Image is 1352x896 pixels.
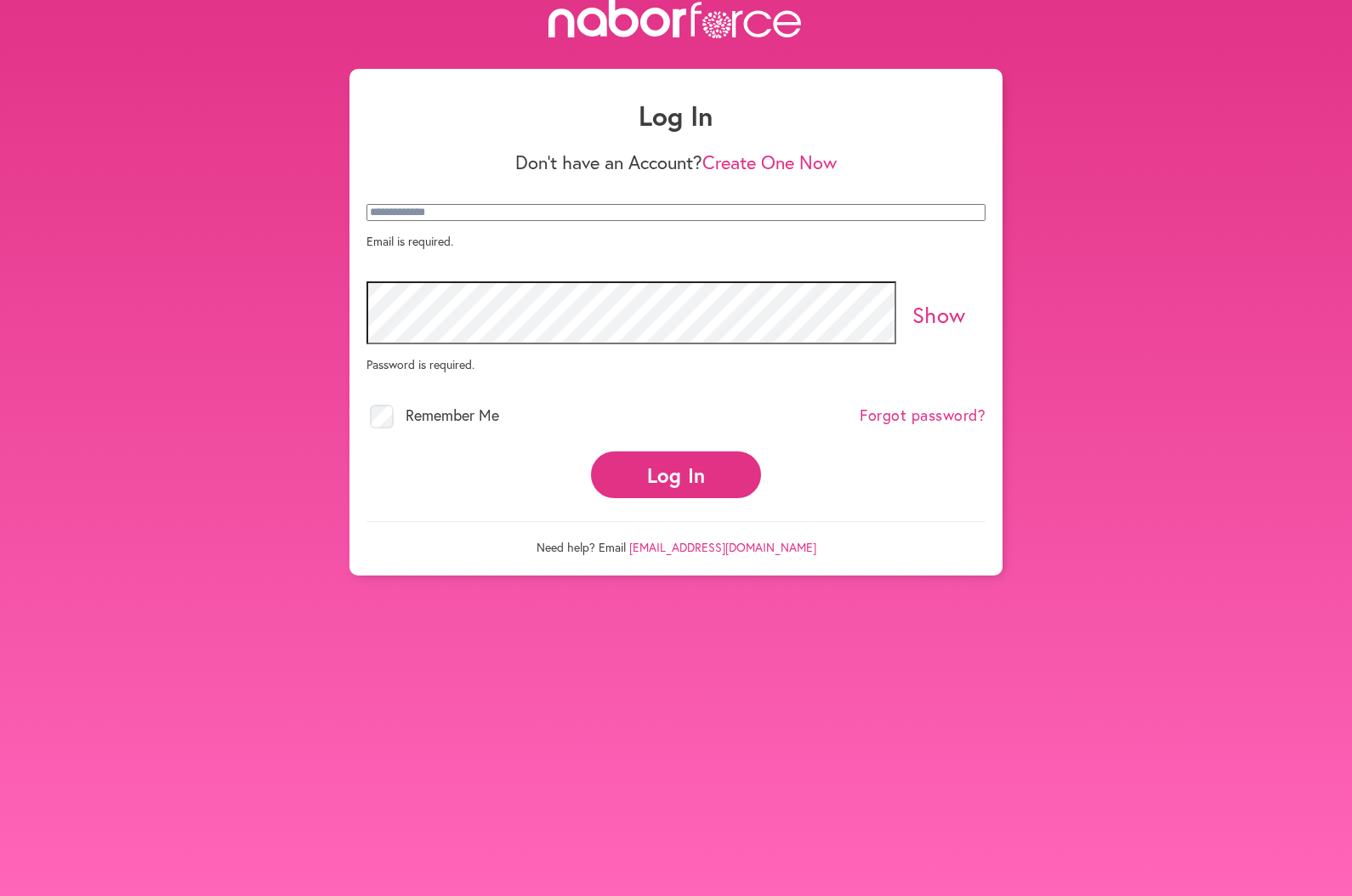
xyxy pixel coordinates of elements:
a: Show [912,300,966,329]
span: Remember Me [406,405,499,425]
a: Forgot password? [860,406,986,425]
p: Email is required. [366,233,986,249]
p: Need help? Email [366,521,986,555]
a: [EMAIL_ADDRESS][DOMAIN_NAME] [629,539,816,555]
a: Create One Now [702,150,837,174]
p: Password is required. [366,356,986,372]
h1: Log In [366,99,986,132]
button: Log In [591,451,761,498]
p: Don't have an Account? [366,151,986,173]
